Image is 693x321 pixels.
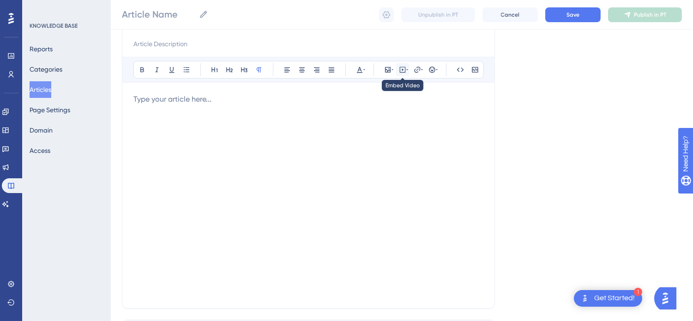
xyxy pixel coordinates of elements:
[30,41,53,57] button: Reports
[654,285,682,312] iframe: UserGuiding AI Assistant Launcher
[634,288,642,296] div: 1
[133,38,483,49] input: Article Description
[22,2,58,13] span: Need Help?
[30,142,50,159] button: Access
[30,22,78,30] div: KNOWLEDGE BASE
[566,11,579,18] span: Save
[30,81,51,98] button: Articles
[30,61,62,78] button: Categories
[634,11,666,18] span: Publish in PT
[30,122,53,139] button: Domain
[122,8,195,21] input: Article Name
[594,293,635,303] div: Get Started!
[30,102,70,118] button: Page Settings
[401,7,475,22] button: Unpublish in PT
[608,7,682,22] button: Publish in PT
[501,11,520,18] span: Cancel
[574,290,642,307] div: Open Get Started! checklist, remaining modules: 1
[482,7,538,22] button: Cancel
[579,293,591,304] img: launcher-image-alternative-text
[418,11,458,18] span: Unpublish in PT
[545,7,601,22] button: Save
